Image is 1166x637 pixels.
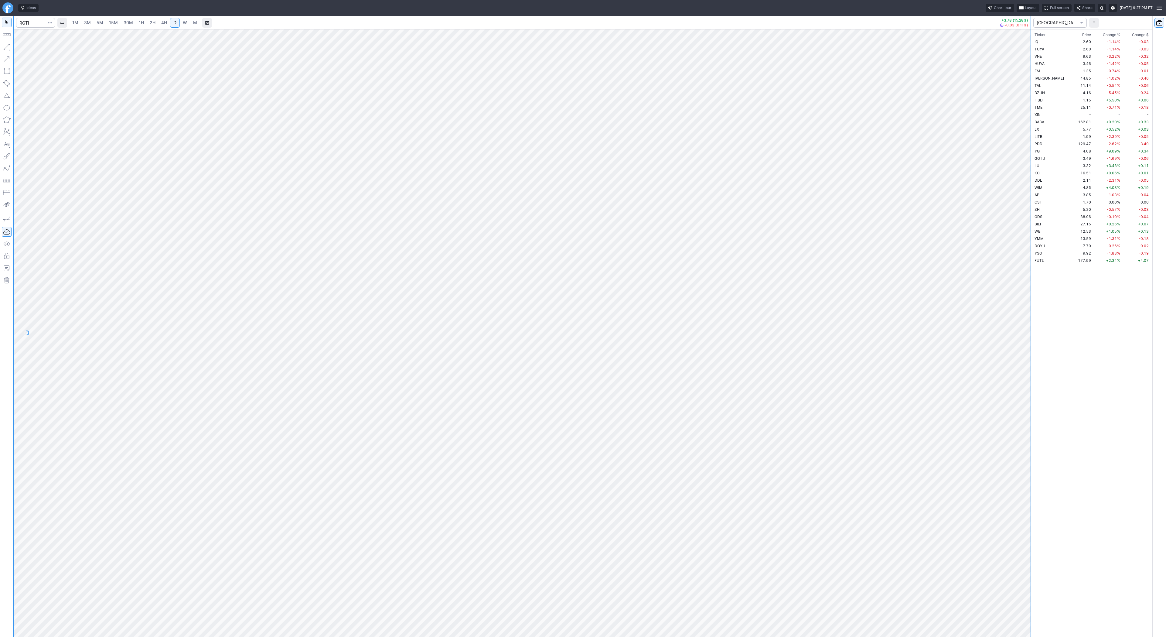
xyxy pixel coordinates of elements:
[1117,214,1120,219] span: %
[26,5,36,11] span: Ideas
[1139,207,1149,212] span: -0.03
[1132,32,1149,38] span: Change $
[1117,149,1120,153] span: %
[1117,156,1120,161] span: %
[1035,83,1041,88] span: TAL
[1139,178,1149,183] span: -0.05
[1138,258,1149,263] span: +4.07
[1107,76,1117,80] span: -1.02
[1035,171,1040,175] span: KC
[1050,5,1069,11] span: Full screen
[1106,149,1117,153] span: +9.09
[1017,4,1039,12] button: Layout
[1107,193,1117,197] span: -1.03
[1073,104,1093,111] td: 25.11
[1035,105,1042,110] span: TME
[1139,76,1149,80] span: -0.46
[1138,98,1149,102] span: +0.06
[1035,91,1045,95] span: BZUN
[1035,61,1045,66] span: HUYA
[1106,127,1117,132] span: +0.52
[1121,111,1150,118] td: -
[1035,32,1045,38] div: Ticker
[1037,20,1077,26] span: [GEOGRAPHIC_DATA]
[1035,244,1045,248] span: DOYU
[1035,258,1045,263] span: FUTU
[1035,120,1044,124] span: BABA
[1139,105,1149,110] span: -0.18
[1073,176,1093,184] td: 2.11
[1033,18,1087,28] button: portfolio-watchlist-select
[1082,5,1093,11] span: Share
[1117,222,1120,226] span: %
[2,251,12,261] button: Lock drawings
[1073,235,1093,242] td: 13.59
[1073,162,1093,169] td: 3.32
[1138,120,1149,124] span: +0.33
[2,30,12,39] button: Measure
[1138,222,1149,226] span: +0.07
[1117,142,1120,146] span: %
[1118,112,1120,117] span: -
[2,176,12,185] button: Fibonacci retracements
[2,239,12,249] button: Hide drawings
[1109,200,1117,204] span: 0.00
[1117,98,1120,102] span: %
[1107,236,1117,241] span: -1.31
[1073,249,1093,257] td: 9.92
[1035,185,1043,190] span: WIMI
[1073,155,1093,162] td: 3.49
[1139,83,1149,88] span: -0.06
[1138,163,1149,168] span: +0.11
[1139,91,1149,95] span: -0.24
[1035,251,1042,255] span: YSG
[1073,82,1093,89] td: 11.14
[1106,120,1117,124] span: +0.20
[1106,222,1117,226] span: +0.26
[1140,200,1149,204] span: 0.00
[1073,38,1093,45] td: 2.60
[1107,54,1117,59] span: -3.22
[1035,47,1044,51] span: TUYA
[1139,61,1149,66] span: -0.05
[1035,200,1042,204] span: OST
[1073,96,1093,104] td: 1.15
[1139,214,1149,219] span: -0.04
[1025,5,1037,11] span: Layout
[1073,111,1093,118] td: -
[1106,163,1117,168] span: +3.43
[1107,207,1117,212] span: -0.57
[1073,228,1093,235] td: 12.53
[1035,214,1042,219] span: GDS
[1073,74,1093,82] td: 44.85
[1035,69,1040,73] span: EM
[1035,134,1042,139] span: LITB
[1035,193,1040,197] span: API
[1139,193,1149,197] span: -0.04
[1035,229,1041,234] span: WB
[1089,18,1099,28] button: More
[1073,191,1093,198] td: 3.85
[1073,140,1093,147] td: 129.47
[1107,142,1117,146] span: -2.62
[1035,39,1038,44] span: IQ
[2,54,12,64] button: Arrow
[1073,206,1093,213] td: 5.20
[1117,171,1120,175] span: %
[1107,69,1117,73] span: -0.74
[1117,120,1120,124] span: %
[1139,69,1149,73] span: -0.01
[1073,257,1093,264] td: 177.99
[2,139,12,149] button: Text
[1082,32,1091,38] div: Price
[2,2,13,13] a: Finviz.com
[1117,200,1120,204] span: %
[1117,185,1120,190] span: %
[1042,4,1072,12] button: Full screen
[1107,251,1117,255] span: -1.88
[1035,76,1064,80] span: [PERSON_NAME]
[2,103,12,112] button: Ellipse
[1035,178,1042,183] span: DDL
[2,163,12,173] button: Elliott waves
[1107,178,1117,183] span: -2.31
